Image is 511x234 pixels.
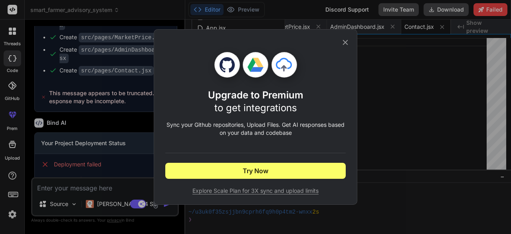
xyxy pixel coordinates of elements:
p: Sync your Github repositories, Upload Files. Get AI responses based on your data and codebase [165,121,346,137]
button: Try Now [165,163,346,179]
h1: Upgrade to Premium [208,89,303,114]
span: Explore Scale Plan for 3X sync and upload limits [165,187,346,195]
span: Try Now [243,166,268,176]
span: to get integrations [214,102,297,114]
